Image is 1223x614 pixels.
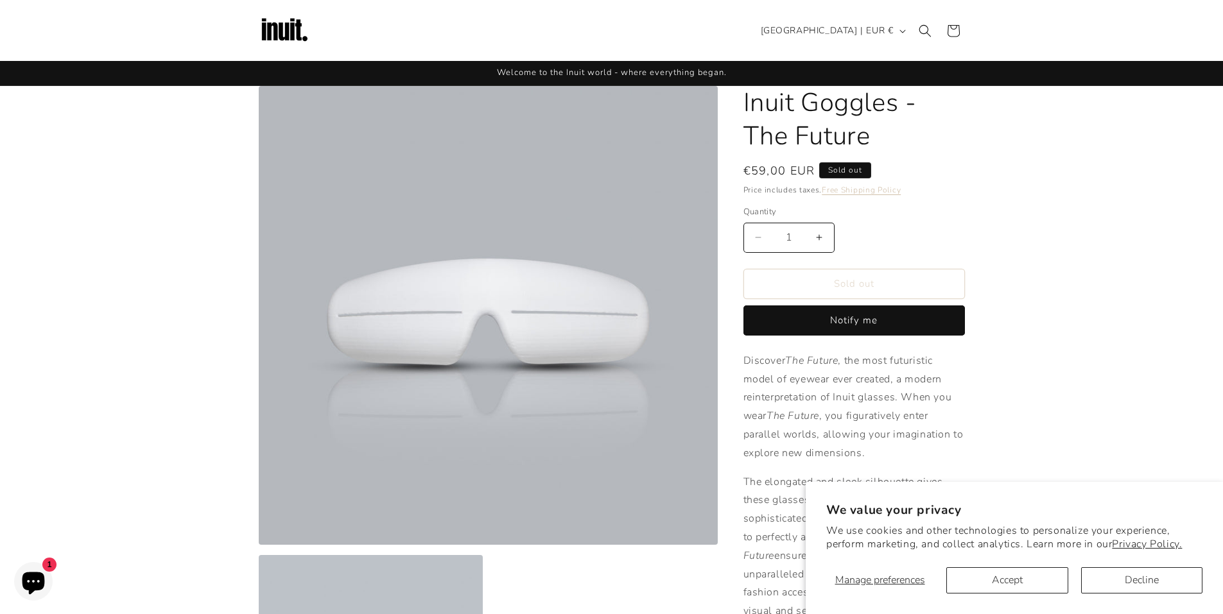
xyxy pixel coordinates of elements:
inbox-online-store-chat: Shopify online store chat [10,562,56,604]
button: Notify me [743,305,965,336]
em: The Future [767,409,819,423]
img: Inuit Logo [259,5,310,56]
h2: We value your privacy [826,502,1202,518]
div: Price includes taxes. [743,183,965,196]
a: Free Shipping Policy [822,185,901,195]
span: Manage preferences [835,573,925,587]
button: Manage preferences [826,567,933,593]
button: Accept [946,567,1068,593]
p: We use cookies and other technologies to personalize your experience, perform marketing, and coll... [826,524,1202,551]
span: Welcome to the Inuit world - where everything began. [497,67,727,78]
div: Announcement [259,61,965,85]
span: [GEOGRAPHIC_DATA] | EUR € [761,24,894,37]
a: Privacy Policy. [1112,537,1182,551]
em: The Future [743,530,909,563]
h1: Inuit Goggles - The Future [743,86,965,153]
span: Sold out [819,162,871,178]
span: €59,00 EUR [743,162,815,180]
p: Discover , the most futuristic model of eyewear ever created, a modern reinterpretation of Inuit ... [743,352,965,463]
label: Quantity [743,206,965,219]
summary: Search [911,17,939,45]
button: Decline [1081,567,1202,593]
button: [GEOGRAPHIC_DATA] | EUR € [753,19,911,43]
button: Sold out [743,269,965,299]
em: The Future [785,354,838,368]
